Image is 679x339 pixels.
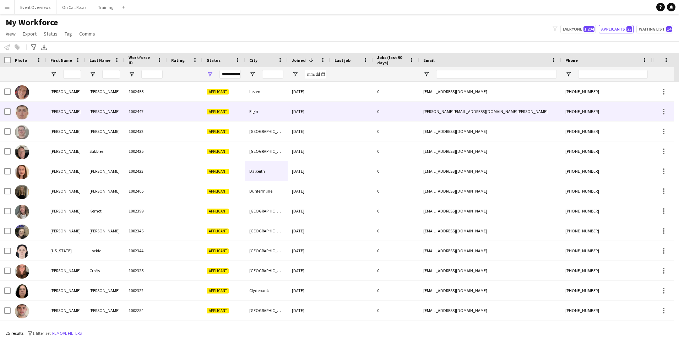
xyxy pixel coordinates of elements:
div: Leven [245,82,288,101]
span: Applicant [207,129,229,134]
div: [EMAIL_ADDRESS][DOMAIN_NAME] [419,281,561,300]
div: 0 [373,241,419,260]
div: [EMAIL_ADDRESS][DOMAIN_NAME] [419,181,561,201]
div: 0 [373,201,419,221]
img: Emily Hansen [15,225,29,239]
a: Status [41,29,60,38]
img: Hannah Kernot [15,205,29,219]
div: 0 [373,261,419,280]
button: Open Filter Menu [207,71,213,77]
span: Applicant [207,189,229,194]
input: Phone Filter Input [578,70,648,79]
div: 0 [373,122,419,141]
div: [DATE] [288,241,330,260]
span: Photo [15,58,27,63]
span: My Workforce [6,17,58,28]
div: [PERSON_NAME] [85,301,124,320]
div: [DATE] [288,201,330,221]
img: Richard Stibbles [15,145,29,159]
a: View [3,29,18,38]
span: Applicant [207,89,229,95]
img: Jodie Driscoll [15,85,29,99]
img: Kevin Wilson [15,125,29,139]
app-action-btn: Advanced filters [29,43,38,52]
div: [PERSON_NAME] [85,161,124,181]
button: Training [92,0,119,14]
div: [EMAIL_ADDRESS][DOMAIN_NAME] [419,301,561,320]
button: On Call Rotas [56,0,92,14]
a: Export [20,29,39,38]
button: Remove filters [51,329,83,337]
img: Helena Crofts [15,264,29,279]
div: [EMAIL_ADDRESS][DOMAIN_NAME] [419,221,561,241]
div: 0 [373,281,419,300]
div: [GEOGRAPHIC_DATA] [245,141,288,161]
div: [EMAIL_ADDRESS][DOMAIN_NAME] [419,141,561,161]
div: [PHONE_NUMBER] [561,82,652,101]
div: [GEOGRAPHIC_DATA] [245,221,288,241]
div: [DATE] [288,122,330,141]
div: [PERSON_NAME] [46,102,85,121]
div: [PERSON_NAME] [46,82,85,101]
div: [DATE] [288,181,330,201]
button: Open Filter Menu [50,71,57,77]
div: [DATE] [288,102,330,121]
button: Open Filter Menu [565,71,572,77]
div: [GEOGRAPHIC_DATA] [245,201,288,221]
div: [PERSON_NAME] [46,261,85,280]
button: Open Filter Menu [89,71,96,77]
input: Workforce ID Filter Input [141,70,163,79]
div: 1002423 [124,161,167,181]
div: [EMAIL_ADDRESS][DOMAIN_NAME] [419,201,561,221]
div: 1002346 [124,221,167,241]
div: 0 [373,102,419,121]
button: Open Filter Menu [292,71,298,77]
img: Claire Turner [15,165,29,179]
div: 1002425 [124,141,167,161]
input: Email Filter Input [436,70,557,79]
div: [DATE] [288,221,330,241]
div: [GEOGRAPHIC_DATA] [245,261,288,280]
div: [PERSON_NAME] [46,281,85,300]
input: First Name Filter Input [63,70,81,79]
div: [PERSON_NAME] [46,181,85,201]
div: 1002322 [124,281,167,300]
div: 1002432 [124,122,167,141]
span: Applicant [207,109,229,114]
img: Josh Pritchard [15,304,29,318]
div: [US_STATE] [46,241,85,260]
div: [DATE] [288,82,330,101]
div: [PERSON_NAME] [46,201,85,221]
span: 14 [666,26,672,32]
div: [PERSON_NAME] [85,181,124,201]
div: 1002405 [124,181,167,201]
span: View [6,31,16,37]
span: Export [23,31,37,37]
div: 0 [373,141,419,161]
div: Elgin [245,102,288,121]
button: Event Overviews [15,0,56,14]
div: [EMAIL_ADDRESS][DOMAIN_NAME] [419,122,561,141]
div: [EMAIL_ADDRESS][DOMAIN_NAME] [419,241,561,260]
button: Open Filter Menu [249,71,256,77]
span: 1 filter set [32,330,51,336]
span: Phone [565,58,578,63]
div: 0 [373,82,419,101]
div: [PHONE_NUMBER] [561,161,652,181]
div: [PHONE_NUMBER] [561,261,652,280]
a: Tag [62,29,75,38]
button: Waiting list14 [636,25,673,33]
span: Comms [79,31,95,37]
span: Workforce ID [129,55,154,65]
span: Rating [171,58,185,63]
span: Applicant [207,209,229,214]
div: 1002455 [124,82,167,101]
div: [GEOGRAPHIC_DATA] [245,122,288,141]
input: City Filter Input [262,70,283,79]
div: [PHONE_NUMBER] [561,122,652,141]
div: Lockie [85,241,124,260]
a: Comms [76,29,98,38]
div: Kernot [85,201,124,221]
div: [EMAIL_ADDRESS][DOMAIN_NAME] [419,161,561,181]
div: [DATE] [288,161,330,181]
